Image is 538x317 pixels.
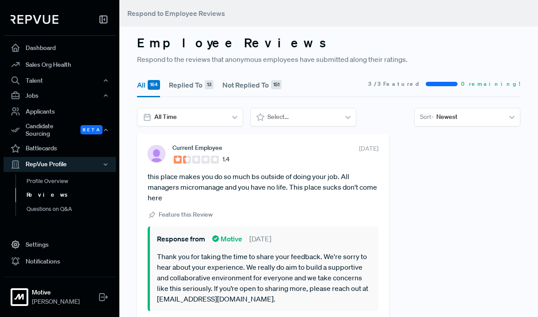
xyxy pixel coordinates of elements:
span: Motive [212,233,242,244]
a: Battlecards [4,140,116,157]
a: Applicants [4,103,116,120]
p: Thank you for taking the time to share your feedback. We're sorry to hear about your experience. ... [157,251,371,304]
button: Replied To 13 [169,73,214,97]
span: [DATE] [249,233,271,244]
a: Sales Org Health [4,56,116,73]
strong: Motive [32,288,80,297]
span: [DATE] [359,144,378,153]
img: Motive [12,290,27,304]
span: 1.4 [222,155,229,164]
h3: Employee Reviews [137,35,520,50]
span: 3 / 3 Featured [368,80,422,88]
a: Notifications [4,253,116,270]
img: RepVue [11,15,58,24]
button: Candidate Sourcing Beta [4,120,116,140]
span: Sort - [420,112,434,122]
span: Current Employee [172,144,222,151]
span: Beta [80,125,103,134]
button: Jobs [4,88,116,103]
div: 13 [205,80,214,90]
span: 0 remaining! [461,80,520,88]
button: All 164 [137,73,160,97]
span: Feature this Review [159,210,213,219]
button: Not Replied To 151 [222,73,282,97]
article: this place makes you do so much bs outside of doing your job. All managers micromanage and you ha... [148,171,378,203]
button: RepVue Profile [4,157,116,172]
div: Candidate Sourcing [4,120,116,140]
a: Profile Overview [15,174,128,188]
a: Reviews [15,188,128,202]
p: Respond to the reviews that anonymous employees have submitted along their ratings. [137,54,520,65]
span: Respond to Employee Reviews [127,9,225,18]
div: 151 [271,80,282,90]
span: [PERSON_NAME] [32,297,80,306]
a: Dashboard [4,39,116,56]
button: Talent [4,73,116,88]
a: MotiveMotive[PERSON_NAME] [4,277,116,310]
a: Settings [4,236,116,253]
span: Response from [157,233,205,244]
div: 164 [148,80,160,90]
a: Questions on Q&A [15,202,128,216]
